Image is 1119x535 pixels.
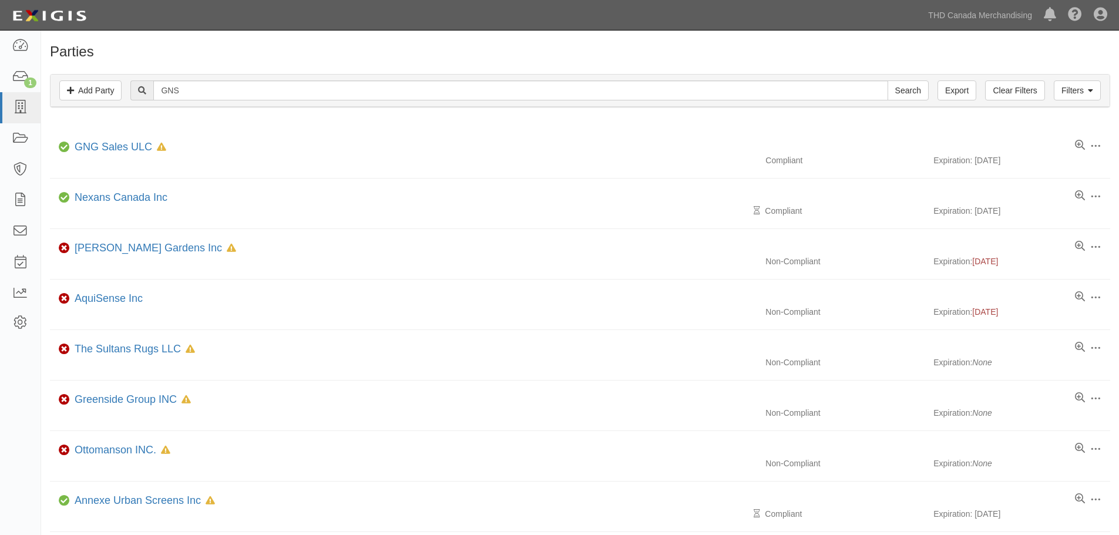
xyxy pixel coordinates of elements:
[1068,8,1082,22] i: Help Center - Complianz
[757,306,933,318] div: Non-Compliant
[24,78,36,88] div: 1
[754,510,760,518] i: Pending Review
[161,446,170,455] i: In Default since 09/14/2023
[933,255,1110,267] div: Expiration:
[75,494,201,506] a: Annexe Urban Screens Inc
[75,343,181,355] a: The Sultans Rugs LLC
[933,457,1110,469] div: Expiration:
[933,306,1110,318] div: Expiration:
[75,393,177,405] a: Greenside Group INC
[1075,241,1085,253] a: View results summary
[50,44,1110,59] h1: Parties
[933,508,1110,520] div: Expiration: [DATE]
[972,257,998,266] span: [DATE]
[227,244,236,253] i: In Default since 01/09/2025
[933,205,1110,217] div: Expiration: [DATE]
[75,191,167,203] a: Nexans Canada Inc
[757,205,933,217] div: Compliant
[59,497,70,505] i: Compliant
[933,154,1110,166] div: Expiration: [DATE]
[75,292,143,304] a: AquiSense Inc
[70,493,215,509] div: Annexe Urban Screens Inc
[59,80,122,100] a: Add Party
[59,194,70,202] i: Compliant
[182,396,191,404] i: In Default since 09/12/2023
[1075,443,1085,455] a: View results summary
[972,459,992,468] i: None
[985,80,1044,100] a: Clear Filters
[59,244,70,253] i: Non-Compliant
[186,345,195,354] i: In Default since 08/22/2023
[59,295,70,303] i: Non-Compliant
[1075,190,1085,202] a: View results summary
[75,242,222,254] a: [PERSON_NAME] Gardens Inc
[70,140,166,155] div: GNG Sales ULC
[757,356,933,368] div: Non-Compliant
[153,80,888,100] input: Search
[1075,493,1085,505] a: View results summary
[59,446,70,455] i: Non-Compliant
[1075,342,1085,354] a: View results summary
[75,141,152,153] a: GNG Sales ULC
[972,408,992,418] i: None
[70,342,195,357] div: The Sultans Rugs LLC
[757,457,933,469] div: Non-Compliant
[70,443,170,458] div: Ottomanson INC.
[937,80,976,100] a: Export
[922,4,1038,27] a: THD Canada Merchandising
[70,291,143,307] div: AquiSense Inc
[1054,80,1101,100] a: Filters
[1075,140,1085,152] a: View results summary
[59,143,70,152] i: Compliant
[972,358,992,367] i: None
[157,143,166,152] i: In Default since 09/03/2025
[757,508,933,520] div: Compliant
[933,407,1110,419] div: Expiration:
[75,444,156,456] a: Ottomanson INC.
[757,407,933,419] div: Non-Compliant
[70,190,167,206] div: Nexans Canada Inc
[757,154,933,166] div: Compliant
[1075,392,1085,404] a: View results summary
[1075,291,1085,303] a: View results summary
[9,5,90,26] img: logo-5460c22ac91f19d4615b14bd174203de0afe785f0fc80cf4dbbc73dc1793850b.png
[888,80,929,100] input: Search
[70,241,236,256] div: Smith Gardens Inc
[757,255,933,267] div: Non-Compliant
[59,345,70,354] i: Non-Compliant
[70,392,191,408] div: Greenside Group INC
[972,307,998,317] span: [DATE]
[754,207,760,215] i: Pending Review
[206,497,215,505] i: In Default since 03/01/2025
[59,396,70,404] i: Non-Compliant
[933,356,1110,368] div: Expiration:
